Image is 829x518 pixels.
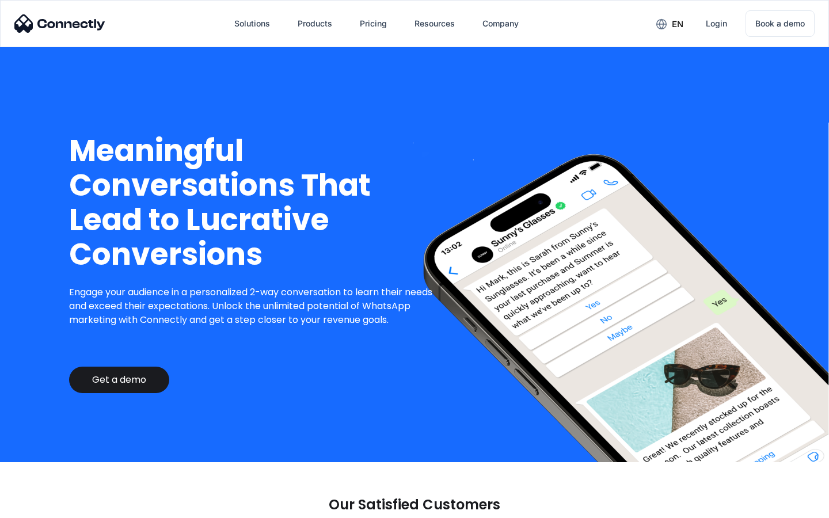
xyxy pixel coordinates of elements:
div: Get a demo [92,374,146,386]
img: Connectly Logo [14,14,105,33]
a: Book a demo [746,10,815,37]
div: Solutions [234,16,270,32]
a: Login [697,10,736,37]
p: Engage your audience in a personalized 2-way conversation to learn their needs and exceed their e... [69,285,442,327]
a: Pricing [351,10,396,37]
div: en [672,16,683,32]
a: Get a demo [69,367,169,393]
div: Company [482,16,519,32]
div: Login [706,16,727,32]
div: Resources [414,16,455,32]
h1: Meaningful Conversations That Lead to Lucrative Conversions [69,134,442,272]
div: Products [298,16,332,32]
div: Pricing [360,16,387,32]
p: Our Satisfied Customers [329,497,500,513]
